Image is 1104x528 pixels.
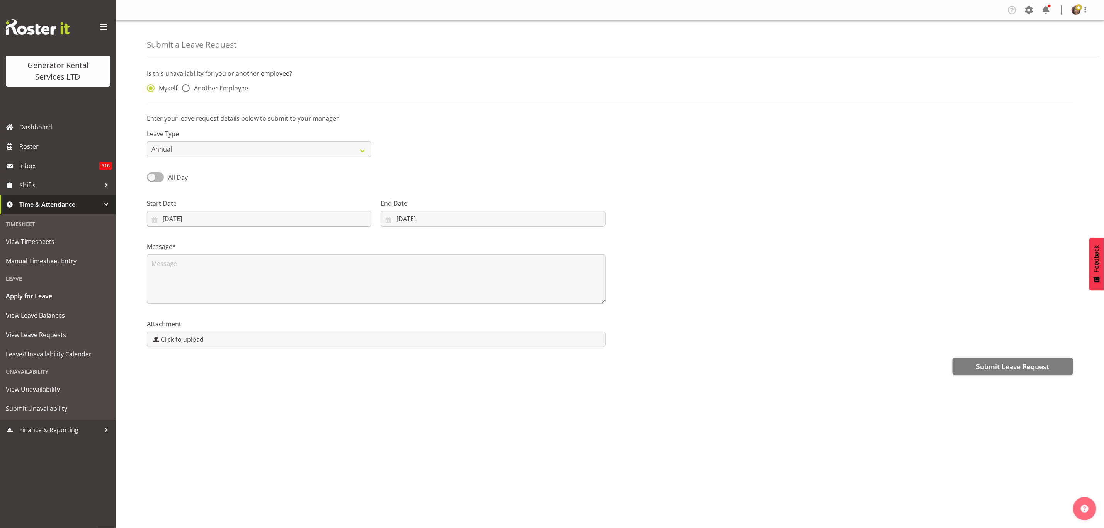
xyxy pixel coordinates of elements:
[953,358,1073,375] button: Submit Leave Request
[6,403,110,414] span: Submit Unavailability
[2,286,114,306] a: Apply for Leave
[161,335,204,344] span: Click to upload
[99,162,112,170] span: 516
[6,329,110,341] span: View Leave Requests
[155,84,177,92] span: Myself
[19,179,100,191] span: Shifts
[1072,5,1081,15] img: katherine-lothianc04ae7ec56208e078627d80ad3866cf0.png
[2,399,114,418] a: Submit Unavailability
[6,290,110,302] span: Apply for Leave
[168,173,188,182] span: All Day
[381,211,605,227] input: Click to select...
[6,255,110,267] span: Manual Timesheet Entry
[147,69,1073,78] p: Is this unavailability for you or another employee?
[6,310,110,321] span: View Leave Balances
[381,199,605,208] label: End Date
[190,84,248,92] span: Another Employee
[6,19,70,35] img: Rosterit website logo
[2,216,114,232] div: Timesheet
[19,121,112,133] span: Dashboard
[19,141,112,152] span: Roster
[6,236,110,247] span: View Timesheets
[2,232,114,251] a: View Timesheets
[147,40,236,49] h4: Submit a Leave Request
[2,325,114,344] a: View Leave Requests
[6,348,110,360] span: Leave/Unavailability Calendar
[6,383,110,395] span: View Unavailability
[2,251,114,271] a: Manual Timesheet Entry
[147,199,371,208] label: Start Date
[976,361,1049,371] span: Submit Leave Request
[1081,505,1089,513] img: help-xxl-2.png
[1089,238,1104,290] button: Feedback - Show survey
[2,364,114,380] div: Unavailability
[2,344,114,364] a: Leave/Unavailability Calendar
[2,306,114,325] a: View Leave Balances
[1093,245,1100,273] span: Feedback
[2,271,114,286] div: Leave
[147,129,371,138] label: Leave Type
[19,424,100,436] span: Finance & Reporting
[19,160,99,172] span: Inbox
[147,319,606,329] label: Attachment
[2,380,114,399] a: View Unavailability
[19,199,100,210] span: Time & Attendance
[14,60,102,83] div: Generator Rental Services LTD
[147,114,1073,123] p: Enter your leave request details below to submit to your manager
[147,242,606,251] label: Message*
[147,211,371,227] input: Click to select...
